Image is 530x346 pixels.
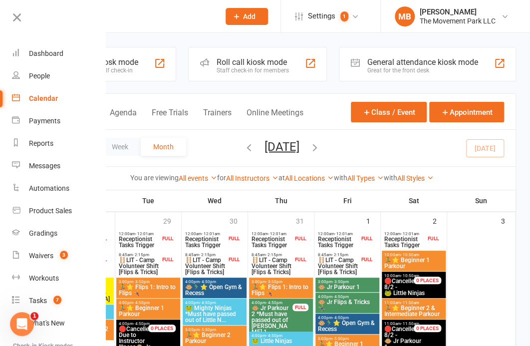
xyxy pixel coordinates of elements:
[29,117,60,125] div: Payments
[384,305,444,317] span: 🏃‍♂️⭐ Beginner 2 & Intermediate Parkour
[397,174,434,182] a: All Styles
[12,65,106,87] a: People
[317,253,359,257] span: 8:45am
[179,174,217,182] a: All events
[251,257,293,275] span: 🪜LIT - Camp Volunteer Shift [Flips & Tricks]
[292,235,308,242] div: FULL
[118,322,160,326] span: 4:00pm
[185,257,227,275] span: 🪜LIT - Camp Volunteer Shift [Flips & Tricks]
[401,232,419,236] span: - 12:01am
[185,332,245,344] span: 🏃‍♂️⭐ Beginner 2 Parkour
[185,305,245,323] span: 🐸 Mighty Ninjas *Must have passed out of Little N...
[160,235,176,242] div: FULL
[384,301,444,305] span: 11:00am
[76,67,138,74] div: Member self check-in
[135,232,154,236] span: - 12:01am
[217,57,289,67] div: Roll call kiosk mode
[384,253,444,257] span: 10:00am
[447,190,516,211] th: Sun
[317,337,377,341] span: 5:00pm
[119,326,152,339] span: 🛑Cancelled Due to
[401,253,419,257] span: - 10:50am
[29,49,63,57] div: Dashboard
[429,102,504,122] button: Appointment
[317,280,377,284] span: 3:00pm
[99,138,141,156] button: Week
[384,278,426,296] span: 🐸 Little Ninjas
[384,322,426,326] span: 11:00am
[29,94,58,102] div: Calendar
[381,190,447,211] th: Sat
[251,236,293,248] span: Receptionist Tasks Trigger
[317,284,377,290] span: 🐵 Jr Parkour 1
[12,222,106,245] a: Gradings
[133,301,150,305] span: - 4:50pm
[414,277,441,284] div: 0 PLACES
[351,102,427,122] button: Class / Event
[266,334,282,338] span: - 4:50pm
[314,190,381,211] th: Fri
[251,253,293,257] span: 8:45am
[29,274,59,282] div: Workouts
[110,108,137,129] button: Agenda
[12,42,106,65] a: Dashboard
[12,87,106,110] a: Calendar
[226,174,278,182] a: All Instructors
[317,236,359,248] span: Receptionist Tasks Trigger
[115,190,182,211] th: Tue
[265,139,299,153] button: [DATE]
[60,251,68,259] span: 3
[425,235,441,242] div: FULL
[292,256,308,263] div: FULL
[118,280,178,284] span: 3:00pm
[133,253,149,257] span: - 2:15pm
[334,232,353,236] span: - 12:01am
[334,174,347,182] strong: with
[10,312,34,336] iframe: Intercom live chat
[97,212,115,229] div: 28
[29,139,53,147] div: Reports
[118,284,178,296] span: 🏃‍♂️⭐ Flips 1: Intro to Flips 🤸‍♀️
[278,174,285,182] strong: at
[185,232,227,236] span: 12:00am
[148,325,176,332] div: 0 PLACES
[285,174,334,182] a: All Locations
[118,305,178,317] span: 🏃‍♂️⭐ Beginner 1 Parkour
[200,280,216,284] span: - 4:50pm
[384,257,444,269] span: 🏃‍♂️⭐ Beginner 1 Parkour
[230,212,248,229] div: 30
[185,280,245,284] span: 4:00pm
[182,190,248,211] th: Wed
[332,253,348,257] span: - 2:15pm
[317,232,359,236] span: 12:00am
[266,280,282,284] span: - 3:50pm
[347,174,384,182] a: All Types
[359,235,375,242] div: FULL
[268,232,286,236] span: - 12:01am
[185,284,245,296] span: 🐵🏃‍♂️⭐ Open Gym & Recess
[29,72,50,80] div: People
[12,290,106,312] a: Tasks 7
[59,9,213,23] input: Search...
[248,190,314,211] th: Thu
[384,278,418,291] span: 🛑Cancelled 8/2 -
[29,297,47,305] div: Tasks
[332,337,349,341] span: - 5:50pm
[118,236,160,248] span: Receptionist Tasks Trigger
[29,319,65,327] div: What's New
[384,236,426,248] span: Receptionist Tasks Trigger
[12,267,106,290] a: Workouts
[12,312,106,335] a: What's New
[118,301,178,305] span: 4:00pm
[317,320,377,332] span: 🐵🏃‍♂️⭐ Open Gym & Recess
[226,256,242,263] div: FULL
[317,295,377,299] span: 4:00pm
[185,328,245,332] span: 5:00pm
[251,338,311,344] span: 🐸 Little Ninjas
[118,253,160,257] span: 8:45am
[76,57,138,67] div: Class kiosk mode
[185,236,227,248] span: Receptionist Tasks Trigger
[317,299,377,311] span: 🐵 Jr Flips & Tricks 🤸‍♀️
[251,301,293,305] span: 4:00pm
[251,280,311,284] span: 3:00pm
